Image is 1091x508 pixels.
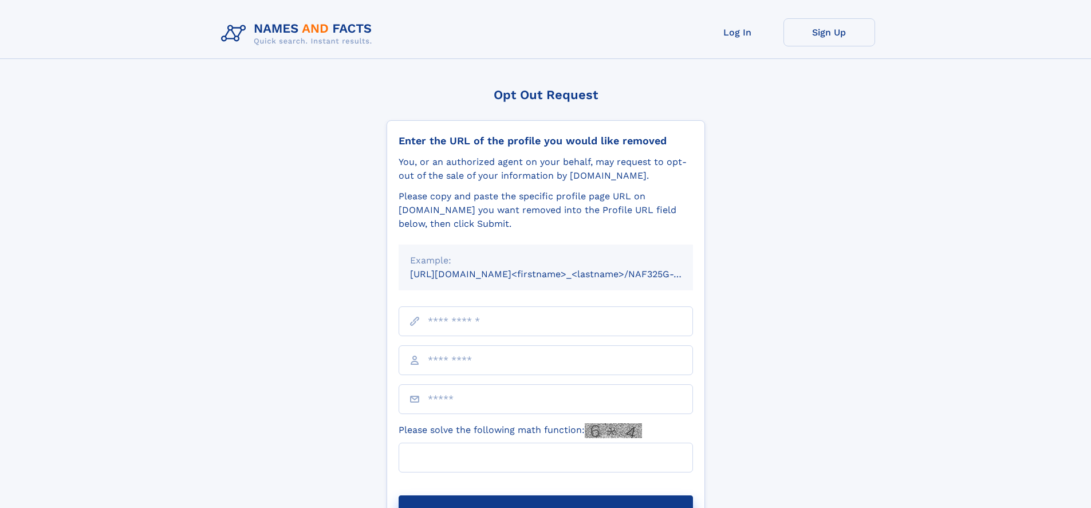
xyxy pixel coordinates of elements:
[410,269,715,279] small: [URL][DOMAIN_NAME]<firstname>_<lastname>/NAF325G-xxxxxxxx
[399,155,693,183] div: You, or an authorized agent on your behalf, may request to opt-out of the sale of your informatio...
[216,18,381,49] img: Logo Names and Facts
[399,423,642,438] label: Please solve the following math function:
[410,254,682,267] div: Example:
[399,135,693,147] div: Enter the URL of the profile you would like removed
[399,190,693,231] div: Please copy and paste the specific profile page URL on [DOMAIN_NAME] you want removed into the Pr...
[692,18,783,46] a: Log In
[387,88,705,102] div: Opt Out Request
[783,18,875,46] a: Sign Up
